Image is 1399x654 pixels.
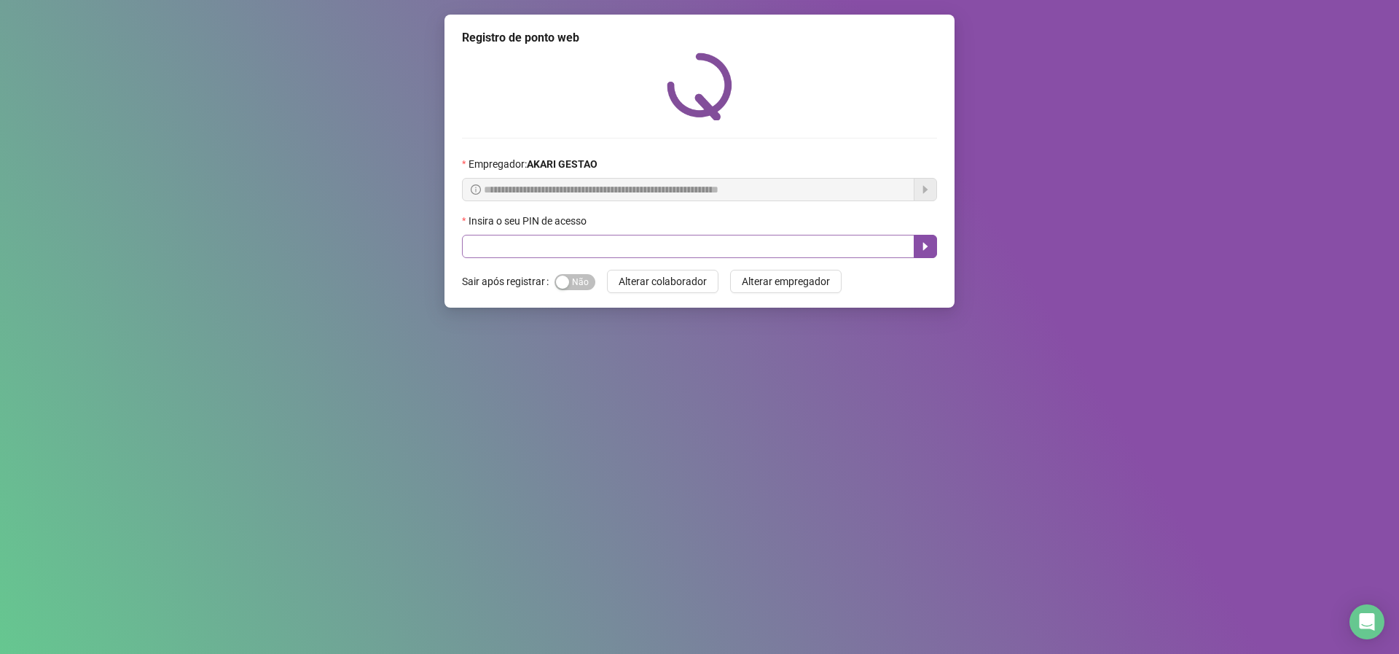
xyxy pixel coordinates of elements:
[462,213,596,229] label: Insira o seu PIN de acesso
[607,270,718,293] button: Alterar colaborador
[920,241,931,252] span: caret-right
[619,273,707,289] span: Alterar colaborador
[730,270,842,293] button: Alterar empregador
[471,184,481,195] span: info-circle
[462,270,554,293] label: Sair após registrar
[462,29,937,47] div: Registro de ponto web
[667,52,732,120] img: QRPoint
[527,158,597,170] strong: AKARI GESTAO
[469,156,597,172] span: Empregador :
[1349,604,1384,639] div: Open Intercom Messenger
[742,273,830,289] span: Alterar empregador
